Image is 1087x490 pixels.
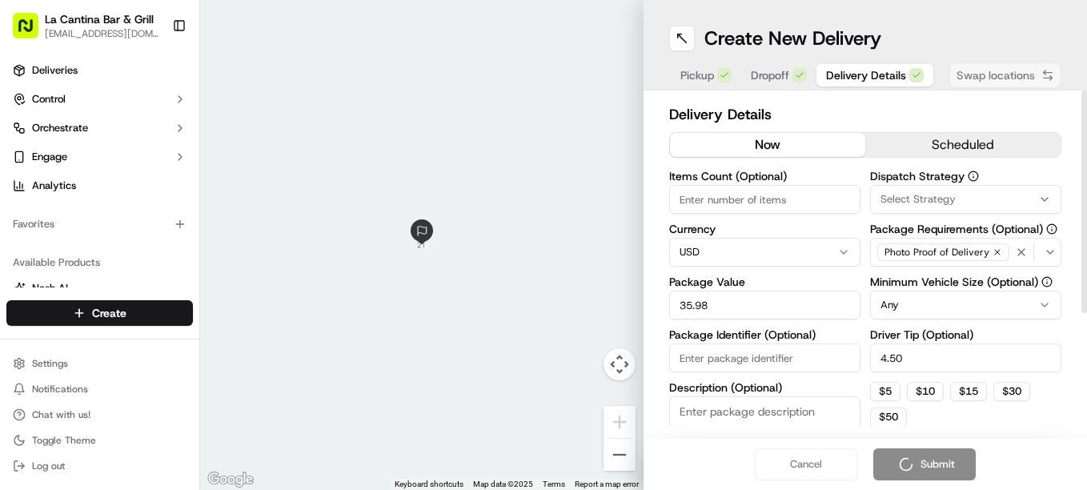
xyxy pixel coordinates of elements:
button: Select Strategy [870,185,1061,214]
div: Available Products [6,250,193,275]
input: Enter package identifier [669,343,860,372]
span: Delivery Details [826,67,906,83]
span: Orchestrate [32,121,88,135]
h2: Delivery Details [669,103,1061,126]
img: Google [204,469,257,490]
div: Past conversations [16,208,107,221]
button: Start new chat [272,158,291,177]
span: • [133,291,138,304]
label: Package Requirements (Optional) [870,223,1061,235]
span: [PERSON_NAME] [50,291,130,304]
a: Analytics [6,173,193,199]
button: Map camera controls [604,348,636,380]
button: Package Requirements (Optional) [1046,223,1057,235]
span: Photo Proof of Delivery [884,246,989,259]
label: Minimum Vehicle Size (Optional) [870,276,1061,287]
p: Welcome 👋 [16,64,291,90]
button: Zoom out [604,439,636,471]
span: • [120,248,126,261]
a: Report a map error [575,480,639,488]
input: Got a question? Start typing here... [42,103,288,120]
img: 1736555255976-a54dd68f-1ca7-489b-9aae-adbdc363a1c4 [16,153,45,182]
label: Package Value [669,276,860,287]
button: now [670,133,865,157]
a: Terms (opens in new tab) [543,480,565,488]
img: Regen Pajulas [16,233,42,259]
span: [DATE] [142,291,174,304]
label: Description (Optional) [669,382,860,393]
span: Regen Pajulas [50,248,117,261]
span: Knowledge Base [32,358,122,374]
button: La Cantina Bar & Grill[EMAIL_ADDRESS][DOMAIN_NAME] [6,6,166,45]
a: Nash AI [13,281,187,295]
button: $5 [870,382,900,401]
a: Deliveries [6,58,193,83]
span: Toggle Theme [32,434,96,447]
span: [EMAIL_ADDRESS][DOMAIN_NAME] [45,27,159,40]
span: Analytics [32,179,76,193]
div: Favorites [6,211,193,237]
span: Nash AI [32,281,68,295]
label: Dispatch Strategy [870,171,1061,182]
a: 📗Knowledge Base [10,351,129,380]
img: Nash [16,16,48,48]
span: Dropoff [751,67,789,83]
a: Open this area in Google Maps (opens a new window) [204,469,257,490]
img: 1736555255976-a54dd68f-1ca7-489b-9aae-adbdc363a1c4 [32,292,45,305]
button: $10 [907,382,944,401]
span: Control [32,92,66,106]
span: Pylon [159,372,194,384]
button: Dispatch Strategy [968,171,979,182]
span: Deliveries [32,63,78,78]
span: Create [92,305,126,321]
input: Enter package value [669,291,860,319]
img: 9188753566659_6852d8bf1fb38e338040_72.png [34,153,62,182]
img: 1736555255976-a54dd68f-1ca7-489b-9aae-adbdc363a1c4 [32,249,45,262]
button: Toggle Theme [6,429,193,452]
button: Minimum Vehicle Size (Optional) [1041,276,1053,287]
button: See all [248,205,291,224]
span: Select Strategy [880,192,956,207]
label: Driver Tip (Optional) [870,329,1061,340]
button: La Cantina Bar & Grill [45,11,154,27]
div: 💻 [135,359,148,372]
button: $15 [950,382,987,401]
span: Pickup [680,67,714,83]
button: Engage [6,144,193,170]
button: Notifications [6,378,193,400]
button: Zoom in [604,406,636,438]
button: $30 [993,382,1030,401]
h1: Create New Delivery [704,26,881,51]
input: Enter driver tip amount [870,343,1061,372]
label: Currency [669,223,860,235]
button: Orchestrate [6,115,193,141]
span: Engage [32,150,67,164]
div: 📗 [16,359,29,372]
span: [DATE] [129,248,162,261]
button: Nash AI [6,275,193,301]
button: Log out [6,455,193,477]
a: 💻API Documentation [129,351,263,380]
img: Masood Aslam [16,276,42,302]
button: Photo Proof of Delivery [870,238,1061,267]
span: Notifications [32,383,88,396]
span: API Documentation [151,358,257,374]
button: $50 [870,408,907,427]
div: We're available if you need us! [72,169,220,182]
label: Items Count (Optional) [669,171,860,182]
button: Chat with us! [6,404,193,426]
input: Enter number of items [669,185,860,214]
div: Start new chat [72,153,263,169]
button: Settings [6,352,193,375]
a: Powered byPylon [113,371,194,384]
label: Package Identifier (Optional) [669,329,860,340]
span: Log out [32,460,65,472]
button: Keyboard shortcuts [395,479,463,490]
span: Chat with us! [32,408,90,421]
span: Settings [32,357,68,370]
button: scheduled [865,133,1061,157]
button: Control [6,86,193,112]
span: Map data ©2025 [473,480,533,488]
button: Create [6,300,193,326]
